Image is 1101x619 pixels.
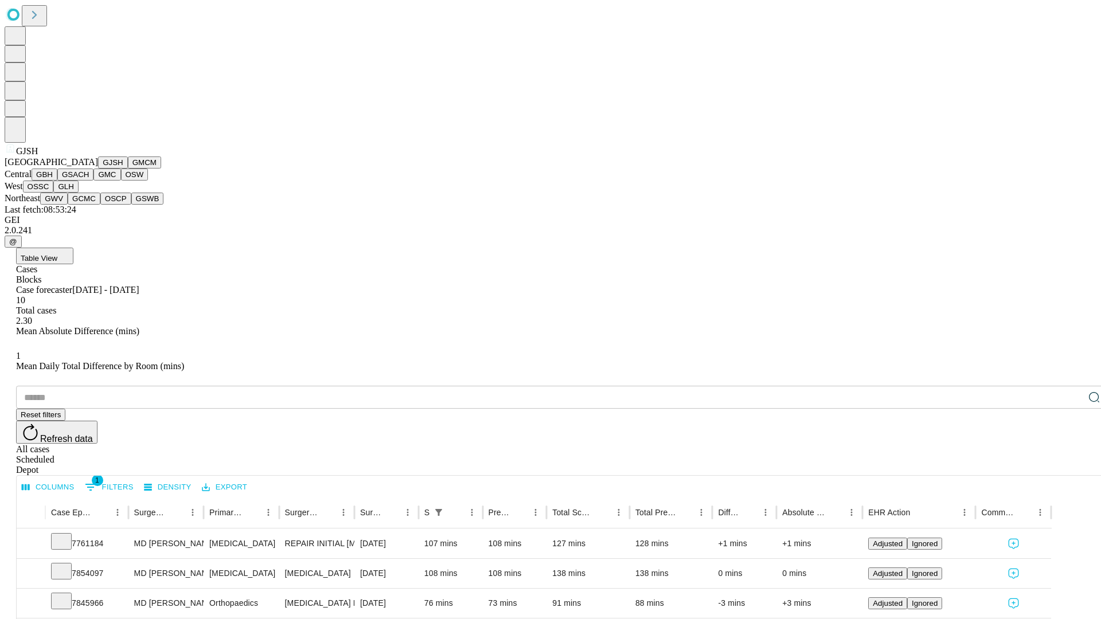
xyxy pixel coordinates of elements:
button: Sort [595,504,611,520]
div: Scheduled In Room Duration [424,508,430,517]
button: GMC [93,169,120,181]
button: OSCP [100,193,131,205]
div: Predicted In Room Duration [489,508,511,517]
button: Select columns [19,479,77,496]
div: Difference [718,508,740,517]
div: 73 mins [489,589,541,618]
div: 91 mins [552,589,624,618]
div: Orthopaedics [209,589,273,618]
button: Menu [693,504,709,520]
div: [MEDICAL_DATA] [209,529,273,558]
div: +1 mins [782,529,857,558]
button: OSW [121,169,149,181]
div: 0 mins [782,559,857,588]
span: Reset filters [21,410,61,419]
div: 128 mins [635,529,707,558]
button: @ [5,236,22,248]
span: Adjusted [873,539,903,548]
div: +1 mins [718,529,771,558]
span: Mean Daily Total Difference by Room (mins) [16,361,184,371]
div: Surgery Name [285,508,318,517]
button: Sort [319,504,335,520]
button: Sort [384,504,400,520]
button: Sort [827,504,844,520]
span: Table View [21,254,57,263]
div: Total Predicted Duration [635,508,677,517]
span: Ignored [912,599,938,608]
div: 88 mins [635,589,707,618]
div: Primary Service [209,508,243,517]
button: Menu [1032,504,1048,520]
span: Ignored [912,539,938,548]
div: [MEDICAL_DATA] MEDIAL OR LATERAL MENISCECTOMY [285,589,349,618]
div: [DATE] [360,559,413,588]
div: [DATE] [360,589,413,618]
div: 108 mins [489,559,541,588]
div: 7854097 [51,559,123,588]
button: Table View [16,248,73,264]
span: Total cases [16,305,56,315]
button: Expand [22,534,40,554]
div: Absolute Difference [782,508,826,517]
button: Menu [110,504,126,520]
button: Ignored [907,567,942,579]
div: 1 active filter [431,504,447,520]
div: 76 mins [424,589,477,618]
div: GEI [5,215,1096,225]
div: EHR Action [868,508,910,517]
div: 0 mins [718,559,771,588]
span: Adjusted [873,569,903,578]
button: Menu [335,504,352,520]
span: [DATE] - [DATE] [72,285,139,295]
button: Sort [1016,504,1032,520]
div: [MEDICAL_DATA] [285,559,349,588]
span: [GEOGRAPHIC_DATA] [5,157,98,167]
div: 2.0.241 [5,225,1096,236]
div: Case Epic Id [51,508,92,517]
div: Total Scheduled Duration [552,508,594,517]
button: Menu [528,504,544,520]
div: 107 mins [424,529,477,558]
button: Menu [400,504,416,520]
span: Last fetch: 08:53:24 [5,205,76,214]
span: 10 [16,295,25,305]
div: -3 mins [718,589,771,618]
button: Show filters [82,478,136,496]
div: 7761184 [51,529,123,558]
div: REPAIR INITIAL [MEDICAL_DATA] REDUCIBLE AGE [DEMOGRAPHIC_DATA] OR MORE [285,529,349,558]
button: Menu [464,504,480,520]
button: GCMC [68,193,100,205]
button: Export [199,479,250,496]
button: OSSC [23,181,54,193]
div: MD [PERSON_NAME] E Md [134,529,198,558]
span: 1 [16,351,21,361]
div: +3 mins [782,589,857,618]
button: Menu [185,504,201,520]
div: Comments [981,508,1014,517]
span: Refresh data [40,434,93,444]
button: Sort [169,504,185,520]
button: GJSH [98,156,128,169]
span: 1 [92,475,103,486]
div: 108 mins [489,529,541,558]
button: Sort [911,504,927,520]
button: Expand [22,564,40,584]
div: 138 mins [552,559,624,588]
button: Show filters [431,504,447,520]
button: Sort [677,504,693,520]
button: Refresh data [16,421,97,444]
button: Adjusted [868,597,907,609]
div: [MEDICAL_DATA] [209,559,273,588]
div: MD [PERSON_NAME] [PERSON_NAME] [134,589,198,618]
button: Sort [448,504,464,520]
button: GSACH [57,169,93,181]
button: Sort [244,504,260,520]
div: [DATE] [360,529,413,558]
button: GMCM [128,156,161,169]
span: Central [5,169,32,179]
button: Adjusted [868,538,907,550]
span: GJSH [16,146,38,156]
div: 108 mins [424,559,477,588]
button: Ignored [907,597,942,609]
button: Menu [611,504,627,520]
